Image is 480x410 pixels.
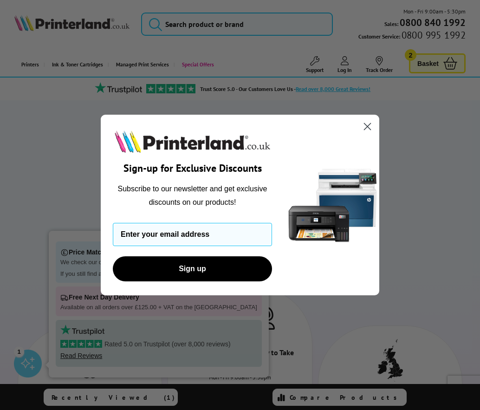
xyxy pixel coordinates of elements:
span: Sign-up for Exclusive Discounts [123,162,262,175]
img: Printerland.co.uk [113,129,272,155]
button: Sign up [113,256,272,281]
span: Subscribe to our newsletter and get exclusive discounts on our products! [118,185,267,206]
input: Enter your email address [113,223,272,246]
img: 5290a21f-4df8-4860-95f4-ea1e8d0e8904.png [286,115,379,295]
button: Close dialog [359,118,376,135]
